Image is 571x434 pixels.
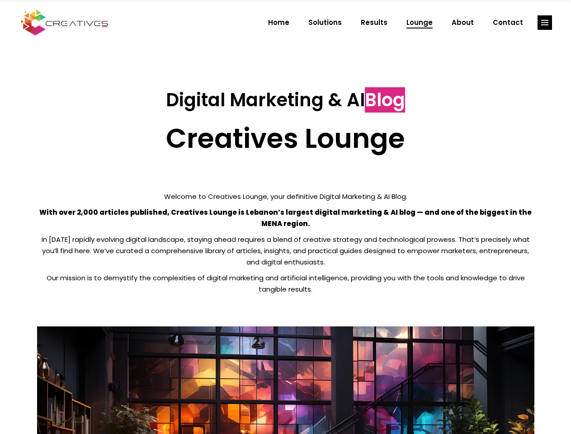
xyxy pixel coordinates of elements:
span: Blog [365,87,405,113]
h3: Digital Marketing & AI [37,89,534,111]
p: Our mission is to demystify the complexities of digital marketing and artificial intelligence, pr... [37,272,534,295]
span: Solutions [308,11,342,34]
span: Home [268,11,289,34]
img: Creatives [19,9,110,37]
p: Welcome to Creatives Lounge, your definitive Digital Marketing & AI Blog. [37,191,534,202]
a: Home [259,11,299,34]
a: Contact [483,11,533,34]
span: About [452,11,474,34]
a: Results [351,11,397,34]
h2: Creatives Lounge [37,122,534,155]
a: About [442,11,483,34]
strong: With over 2,000 articles published, Creatives Lounge is Lebanon’s largest digital marketing & AI ... [39,208,532,228]
span: Contact [493,11,523,34]
p: In [DATE] rapidly evolving digital landscape, staying ahead requires a blend of creative strategy... [37,234,534,268]
a: Lounge [397,11,442,34]
a: Solutions [299,11,351,34]
span: Results [361,11,387,34]
span: Lounge [406,11,433,34]
a: link [538,15,552,30]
